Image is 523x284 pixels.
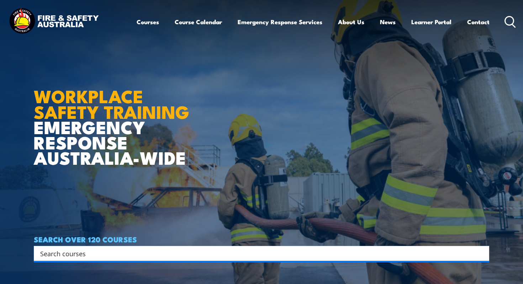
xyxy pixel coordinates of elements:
h4: SEARCH OVER 120 COURSES [34,235,489,243]
a: Learner Portal [411,12,451,31]
form: Search form [42,248,475,258]
a: Course Calendar [175,12,222,31]
a: About Us [338,12,364,31]
a: Courses [137,12,159,31]
a: Emergency Response Services [238,12,322,31]
strong: WORKPLACE SAFETY TRAINING [34,82,189,125]
button: Search magnifier button [477,248,487,258]
input: Search input [40,248,474,259]
a: Contact [467,12,490,31]
h1: EMERGENCY RESPONSE AUSTRALIA-WIDE [34,70,208,165]
a: News [380,12,396,31]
